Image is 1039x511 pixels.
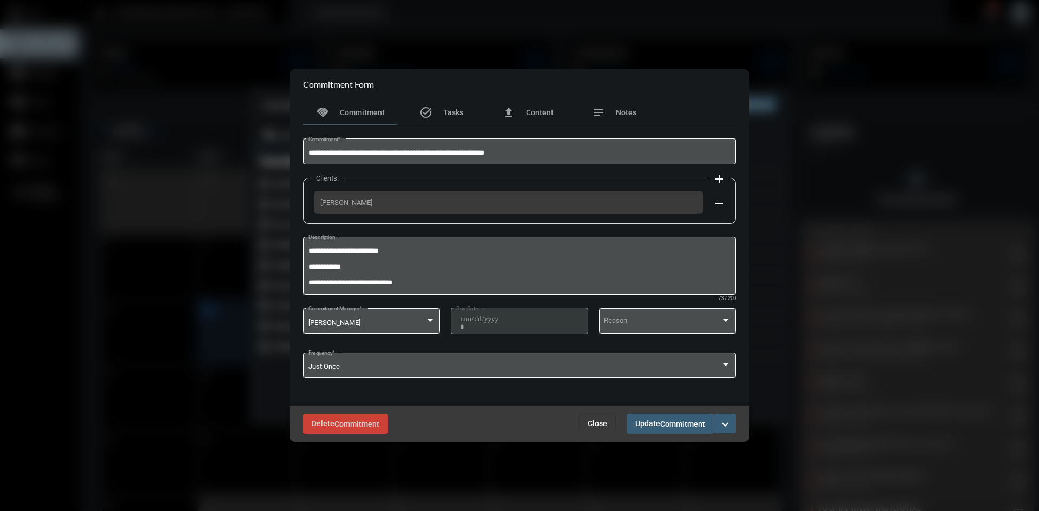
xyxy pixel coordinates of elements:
span: Notes [616,108,636,117]
button: DeleteCommitment [303,414,388,434]
label: Clients: [311,174,344,182]
span: Tasks [443,108,463,117]
span: Commitment [340,108,385,117]
span: Content [526,108,554,117]
mat-icon: add [713,172,726,185]
mat-icon: expand_more [719,418,732,431]
span: Commitment [334,420,379,428]
button: Close [579,414,616,433]
mat-icon: remove [713,197,726,210]
span: Commitment [660,420,705,428]
mat-icon: file_upload [502,106,515,119]
span: [PERSON_NAME] [308,318,360,327]
span: Update [635,419,705,428]
mat-icon: notes [592,106,605,119]
button: UpdateCommitment [627,414,714,434]
span: Just Once [308,362,340,370]
span: [PERSON_NAME] [320,198,697,207]
h2: Commitment Form [303,79,374,89]
mat-hint: 73 / 200 [718,296,736,302]
mat-icon: task_alt [419,106,432,119]
mat-icon: handshake [316,106,329,119]
span: Close [588,419,607,428]
span: Delete [312,419,379,428]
